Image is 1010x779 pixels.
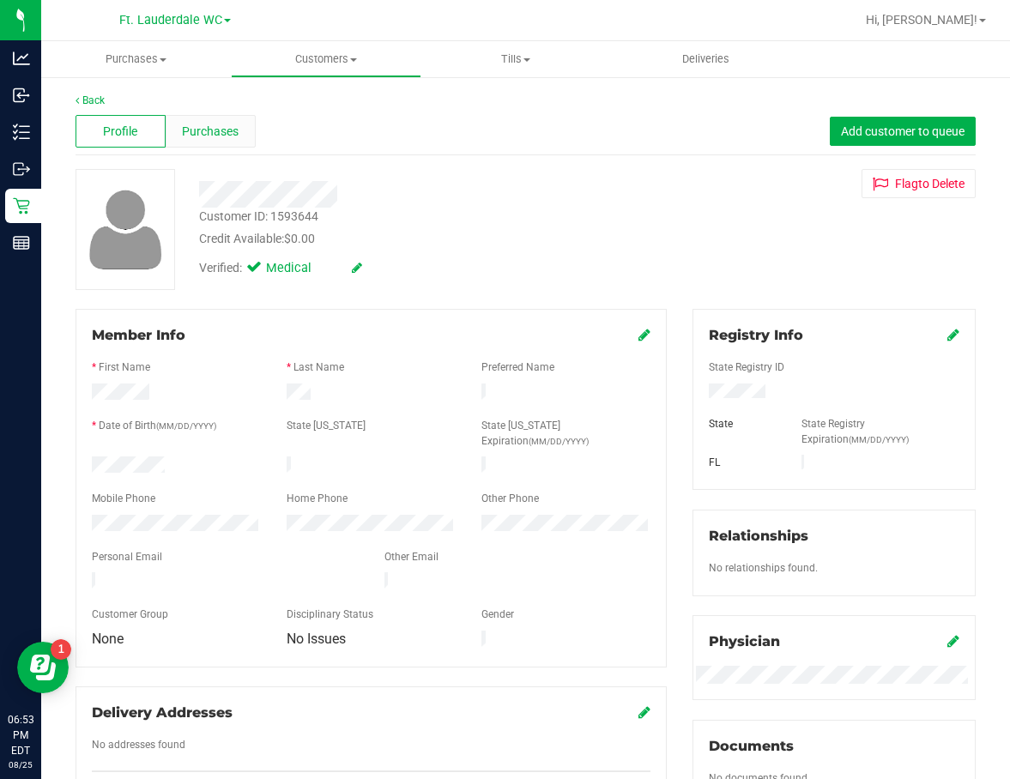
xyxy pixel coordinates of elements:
label: Other Email [384,549,438,565]
div: FL [696,455,788,470]
label: No addresses found [92,737,185,752]
label: Personal Email [92,549,162,565]
p: 06:53 PM EDT [8,712,33,758]
label: Disciplinary Status [287,607,373,622]
inline-svg: Analytics [13,50,30,67]
inline-svg: Reports [13,234,30,251]
span: Delivery Addresses [92,704,233,721]
label: Preferred Name [481,359,554,375]
button: Flagto Delete [862,169,976,198]
p: 08/25 [8,758,33,771]
span: (MM/DD/YYYY) [529,437,589,446]
a: Deliveries [611,41,801,77]
span: (MM/DD/YYYY) [156,421,216,431]
span: Profile [103,123,137,141]
span: Registry Info [709,327,803,343]
inline-svg: Inventory [13,124,30,141]
span: Add customer to queue [841,124,965,138]
span: Deliveries [659,51,753,67]
label: Date of Birth [99,418,216,433]
span: (MM/DD/YYYY) [849,435,909,444]
button: Add customer to queue [830,117,976,146]
inline-svg: Retail [13,197,30,214]
div: State [696,416,788,432]
label: State [US_STATE] [287,418,366,433]
span: Relationships [709,528,808,544]
div: Credit Available: [199,230,637,248]
label: Home Phone [287,491,348,506]
label: First Name [99,359,150,375]
span: Documents [709,738,794,754]
span: Tills [422,51,610,67]
span: $0.00 [284,232,315,245]
span: Customers [232,51,420,67]
div: Verified: [199,259,362,278]
span: Ft. Lauderdale WC [119,13,222,27]
label: Mobile Phone [92,491,155,506]
label: State Registry ID [709,359,784,375]
a: Tills [421,41,611,77]
a: Back [76,94,105,106]
span: Purchases [41,51,231,67]
a: Purchases [41,41,231,77]
img: user-icon.png [81,185,171,274]
label: No relationships found. [709,560,818,576]
label: State [US_STATE] Expiration [481,418,650,449]
label: Last Name [293,359,344,375]
span: None [92,631,124,647]
div: Customer ID: 1593644 [199,208,318,226]
label: State Registry Expiration [801,416,959,447]
a: Customers [231,41,420,77]
span: Purchases [182,123,239,141]
span: Physician [709,633,780,649]
span: No Issues [287,631,346,647]
span: Medical [266,259,335,278]
inline-svg: Outbound [13,160,30,178]
label: Customer Group [92,607,168,622]
label: Other Phone [481,491,539,506]
span: Member Info [92,327,185,343]
inline-svg: Inbound [13,87,30,104]
iframe: Resource center unread badge [51,639,71,660]
iframe: Resource center [17,642,69,693]
span: Hi, [PERSON_NAME]! [866,13,977,27]
label: Gender [481,607,514,622]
